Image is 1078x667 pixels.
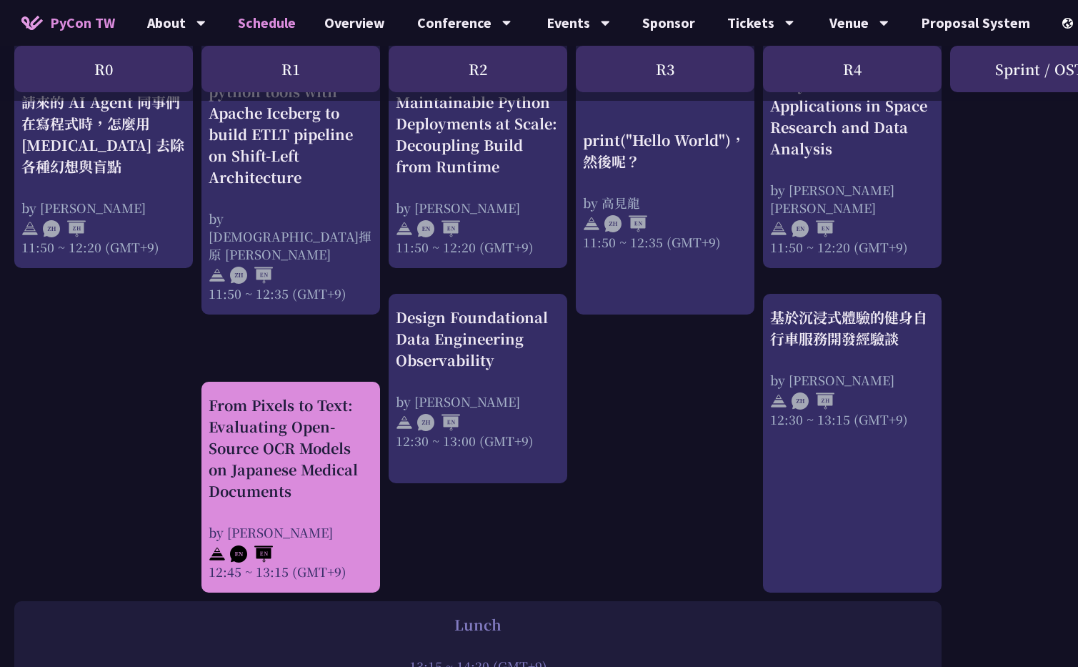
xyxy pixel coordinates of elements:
[396,92,560,177] div: Maintainable Python Deployments at Scale: Decoupling Build from Runtime
[770,392,787,410] img: svg+xml;base64,PHN2ZyB4bWxucz0iaHR0cDovL3d3dy53My5vcmcvMjAwMC9zdmciIHdpZHRoPSIyNCIgaGVpZ2h0PSIyNC...
[417,220,460,237] img: ENEN.5a408d1.svg
[1062,18,1077,29] img: Locale Icon
[396,220,413,237] img: svg+xml;base64,PHN2ZyB4bWxucz0iaHR0cDovL3d3dy53My5vcmcvMjAwMC9zdmciIHdpZHRoPSIyNCIgaGVpZ2h0PSIyNC...
[583,215,600,232] img: svg+xml;base64,PHN2ZyB4bWxucz0iaHR0cDovL3d3dy53My5vcmcvMjAwMC9zdmciIHdpZHRoPSIyNCIgaGVpZ2h0PSIyNC...
[396,307,560,371] div: Design Foundational Data Engineering Observability
[770,52,934,159] div: Exploring NASA's Use of Python: Applications in Space Research and Data Analysis
[770,410,934,428] div: 12:30 ~ 13:15 (GMT+9)
[604,215,647,232] img: ZHEN.371966e.svg
[576,46,754,92] div: R3
[21,92,186,177] div: 請來的 AI Agent 同事們在寫程式時，怎麼用 [MEDICAL_DATA] 去除各種幻想與盲點
[43,220,86,237] img: ZHZH.38617ef.svg
[21,52,186,217] a: 請來的 AI Agent 同事們在寫程式時，怎麼用 [MEDICAL_DATA] 去除各種幻想與盲點 by [PERSON_NAME] 11:50 ~ 12:20 (GMT+9)
[770,220,787,237] img: svg+xml;base64,PHN2ZyB4bWxucz0iaHR0cDovL3d3dy53My5vcmcvMjAwMC9zdmciIHdpZHRoPSIyNCIgaGVpZ2h0PSIyNC...
[21,199,186,217] div: by [PERSON_NAME]
[396,238,560,256] div: 11:50 ~ 12:20 (GMT+9)
[21,238,186,256] div: 11:50 ~ 12:20 (GMT+9)
[7,5,129,41] a: PyCon TW
[209,209,373,263] div: by [DEMOGRAPHIC_DATA]揮原 [PERSON_NAME]
[396,414,413,431] img: svg+xml;base64,PHN2ZyB4bWxucz0iaHR0cDovL3d3dy53My5vcmcvMjAwMC9zdmciIHdpZHRoPSIyNCIgaGVpZ2h0PSIyNC...
[230,267,273,285] img: ZHEN.371966e.svg
[14,46,193,92] div: R0
[396,432,560,450] div: 12:30 ~ 13:00 (GMT+9)
[770,238,934,256] div: 11:50 ~ 12:20 (GMT+9)
[583,232,747,250] div: 11:50 ~ 12:35 (GMT+9)
[396,52,560,217] a: Maintainable Python Deployments at Scale: Decoupling Build from Runtime by [PERSON_NAME] 11:50 ~ ...
[209,523,373,541] div: by [PERSON_NAME]
[21,614,934,636] div: Lunch
[50,12,115,34] span: PyCon TW
[209,563,373,580] div: 12:45 ~ 13:15 (GMT+9)
[396,307,560,450] a: Design Foundational Data Engineering Observability by [PERSON_NAME] 12:30 ~ 13:00 (GMT+9)
[230,545,273,563] img: ENEN.5a408d1.svg
[201,46,380,92] div: R1
[770,371,934,389] div: by [PERSON_NAME]
[21,220,39,237] img: svg+xml;base64,PHN2ZyB4bWxucz0iaHR0cDovL3d3dy53My5vcmcvMjAwMC9zdmciIHdpZHRoPSIyNCIgaGVpZ2h0PSIyNC...
[583,193,747,211] div: by 高見龍
[792,392,834,410] img: ZHZH.38617ef.svg
[396,392,560,410] div: by [PERSON_NAME]
[209,52,373,295] a: How to integrate python tools with Apache Iceberg to build ETLT pipeline on Shift-Left Architectu...
[583,52,747,174] a: print("Hello World")，然後呢？ by 高見龍 11:50 ~ 12:35 (GMT+9)
[583,129,747,172] div: print("Hello World")，然後呢？
[209,545,226,563] img: svg+xml;base64,PHN2ZyB4bWxucz0iaHR0cDovL3d3dy53My5vcmcvMjAwMC9zdmciIHdpZHRoPSIyNCIgaGVpZ2h0PSIyNC...
[770,307,934,428] a: 基於沉浸式體驗的健身自行車服務開發經驗談 by [PERSON_NAME] 12:30 ~ 13:15 (GMT+9)
[389,46,567,92] div: R2
[209,285,373,302] div: 11:50 ~ 12:35 (GMT+9)
[396,199,560,217] div: by [PERSON_NAME]
[770,52,934,256] a: Exploring NASA's Use of Python: Applications in Space Research and Data Analysis by [PERSON_NAME]...
[209,395,373,580] a: From Pixels to Text: Evaluating Open-Source OCR Models on Japanese Medical Documents by [PERSON_N...
[770,307,934,350] div: 基於沉浸式體驗的健身自行車服務開發經驗談
[21,16,43,30] img: Home icon of PyCon TW 2025
[209,59,373,188] div: How to integrate python tools with Apache Iceberg to build ETLT pipeline on Shift-Left Architecture
[209,395,373,502] div: From Pixels to Text: Evaluating Open-Source OCR Models on Japanese Medical Documents
[770,181,934,217] div: by [PERSON_NAME] [PERSON_NAME]
[417,414,460,431] img: ZHEN.371966e.svg
[209,267,226,285] img: svg+xml;base64,PHN2ZyB4bWxucz0iaHR0cDovL3d3dy53My5vcmcvMjAwMC9zdmciIHdpZHRoPSIyNCIgaGVpZ2h0PSIyNC...
[792,220,834,237] img: ENEN.5a408d1.svg
[763,46,942,92] div: R4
